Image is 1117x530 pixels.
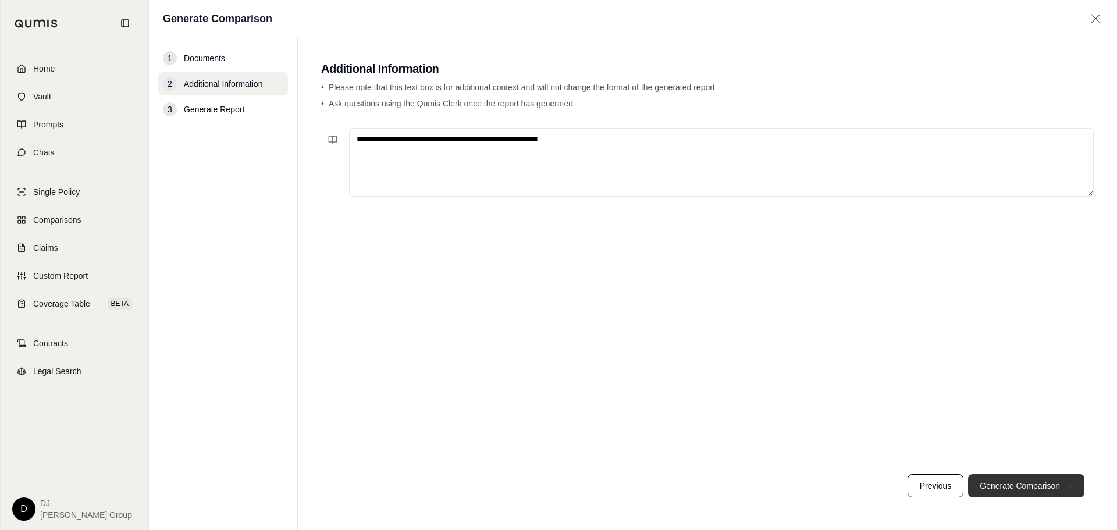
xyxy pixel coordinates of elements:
[33,91,51,102] span: Vault
[184,78,262,90] span: Additional Information
[321,99,324,108] span: •
[33,270,88,282] span: Custom Report
[329,83,715,92] span: Please note that this text box is for additional context and will not change the format of the ge...
[33,119,63,130] span: Prompts
[8,358,141,384] a: Legal Search
[33,242,58,254] span: Claims
[908,474,963,497] button: Previous
[33,214,81,226] span: Comparisons
[163,10,272,27] h1: Generate Comparison
[329,99,573,108] span: Ask questions using the Qumis Clerk once the report has generated
[108,298,132,310] span: BETA
[163,51,177,65] div: 1
[321,61,1094,77] h2: Additional Information
[8,291,141,316] a: Coverage TableBETA
[40,509,132,521] span: [PERSON_NAME] Group
[12,497,35,521] div: D
[8,84,141,109] a: Vault
[8,207,141,233] a: Comparisons
[33,298,90,310] span: Coverage Table
[8,330,141,356] a: Contracts
[8,235,141,261] a: Claims
[33,337,68,349] span: Contracts
[1065,480,1073,492] span: →
[184,52,225,64] span: Documents
[163,102,177,116] div: 3
[8,263,141,289] a: Custom Report
[33,186,80,198] span: Single Policy
[33,63,55,74] span: Home
[40,497,132,509] span: DJ
[116,14,134,33] button: Collapse sidebar
[8,112,141,137] a: Prompts
[968,474,1084,497] button: Generate Comparison→
[184,104,244,115] span: Generate Report
[8,179,141,205] a: Single Policy
[33,147,55,158] span: Chats
[8,140,141,165] a: Chats
[8,56,141,81] a: Home
[33,365,81,377] span: Legal Search
[321,83,324,92] span: •
[15,19,58,28] img: Qumis Logo
[163,77,177,91] div: 2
